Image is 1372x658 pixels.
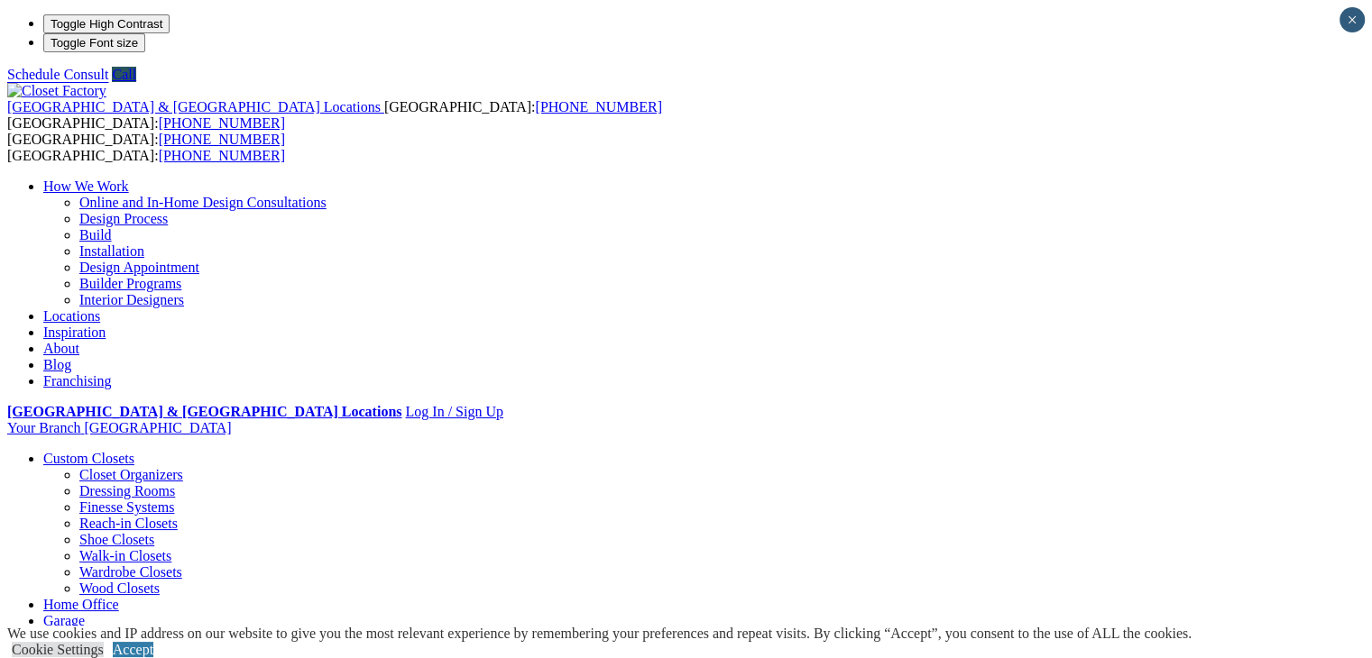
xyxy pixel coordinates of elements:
a: [GEOGRAPHIC_DATA] & [GEOGRAPHIC_DATA] Locations [7,99,384,114]
a: Interior Designers [79,292,184,307]
span: Toggle High Contrast [51,17,162,31]
a: Walk-in Closets [79,548,171,563]
a: Wardrobe Closets [79,564,182,580]
div: We use cookies and IP address on our website to give you the most relevant experience by remember... [7,626,1192,642]
a: [PHONE_NUMBER] [159,132,285,147]
a: Garage [43,613,85,628]
a: Franchising [43,373,112,388]
a: Blog [43,357,71,372]
button: Toggle Font size [43,33,145,52]
a: Reach-in Closets [79,516,178,531]
span: Toggle Font size [51,36,138,50]
span: [GEOGRAPHIC_DATA] [84,420,231,435]
a: [PHONE_NUMBER] [535,99,661,114]
span: [GEOGRAPHIC_DATA] & [GEOGRAPHIC_DATA] Locations [7,99,381,114]
a: Installation [79,243,144,259]
a: Design Process [79,211,168,226]
a: Shoe Closets [79,532,154,547]
a: Dressing Rooms [79,483,175,498]
a: Build [79,227,112,242]
a: [PHONE_NUMBER] [159,115,285,131]
span: [GEOGRAPHIC_DATA]: [GEOGRAPHIC_DATA]: [7,132,285,163]
a: Accept [113,642,153,657]
a: Custom Closets [43,451,134,466]
img: Closet Factory [7,83,106,99]
a: Design Appointment [79,260,199,275]
span: [GEOGRAPHIC_DATA]: [GEOGRAPHIC_DATA]: [7,99,662,131]
a: [GEOGRAPHIC_DATA] & [GEOGRAPHIC_DATA] Locations [7,404,401,419]
a: Log In / Sign Up [405,404,502,419]
a: Inspiration [43,324,106,340]
a: Online and In-Home Design Consultations [79,195,327,210]
a: [PHONE_NUMBER] [159,148,285,163]
button: Toggle High Contrast [43,14,170,33]
button: Close [1340,7,1365,32]
a: Home Office [43,597,119,612]
a: Builder Programs [79,276,181,291]
a: Call [112,67,136,82]
a: Wood Closets [79,580,160,596]
a: Your Branch [GEOGRAPHIC_DATA] [7,420,232,435]
a: Locations [43,308,100,324]
a: How We Work [43,178,129,194]
a: Closet Organizers [79,467,183,482]
span: Your Branch [7,420,80,435]
a: About [43,341,79,356]
a: Cookie Settings [12,642,104,657]
a: Schedule Consult [7,67,108,82]
a: Finesse Systems [79,499,174,515]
